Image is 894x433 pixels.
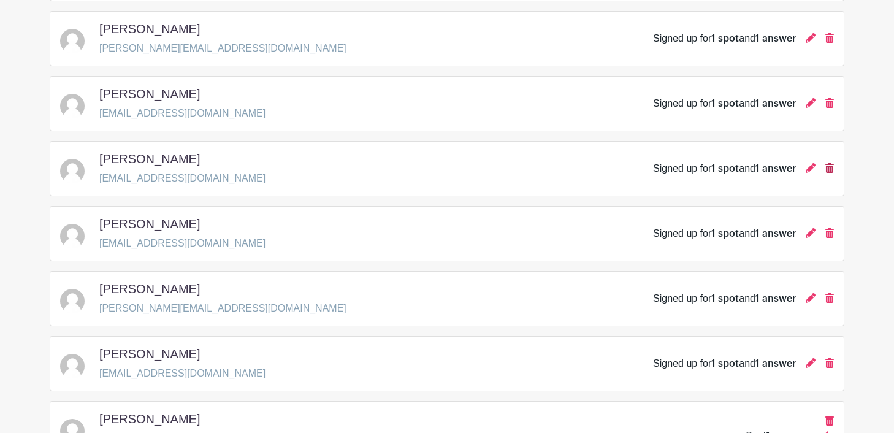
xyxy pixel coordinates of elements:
span: 1 answer [755,359,796,369]
span: 1 spot [711,294,739,304]
span: 1 spot [711,164,739,174]
p: [EMAIL_ADDRESS][DOMAIN_NAME] [99,236,266,251]
div: Signed up for and [653,96,796,111]
h5: [PERSON_NAME] [99,347,200,361]
img: default-ce2991bfa6775e67f084385cd625a349d9dcbb7a52a09fb2fda1e96e2d18dcdb.png [60,289,85,313]
span: 1 spot [711,229,739,239]
span: 1 answer [755,34,796,44]
div: Signed up for and [653,161,796,176]
img: default-ce2991bfa6775e67f084385cd625a349d9dcbb7a52a09fb2fda1e96e2d18dcdb.png [60,159,85,183]
div: Signed up for and [653,226,796,241]
p: [PERSON_NAME][EMAIL_ADDRESS][DOMAIN_NAME] [99,41,346,56]
h5: [PERSON_NAME] [99,412,200,426]
span: 1 answer [755,164,796,174]
span: 1 answer [755,99,796,109]
span: 1 spot [711,99,739,109]
h5: [PERSON_NAME] [99,21,200,36]
p: [EMAIL_ADDRESS][DOMAIN_NAME] [99,171,266,186]
h5: [PERSON_NAME] [99,86,200,101]
img: default-ce2991bfa6775e67f084385cd625a349d9dcbb7a52a09fb2fda1e96e2d18dcdb.png [60,29,85,53]
img: default-ce2991bfa6775e67f084385cd625a349d9dcbb7a52a09fb2fda1e96e2d18dcdb.png [60,354,85,378]
div: Signed up for and [653,31,796,46]
p: [EMAIL_ADDRESS][DOMAIN_NAME] [99,106,266,121]
div: Signed up for and [653,291,796,306]
h5: [PERSON_NAME] [99,282,200,296]
p: [PERSON_NAME][EMAIL_ADDRESS][DOMAIN_NAME] [99,301,346,316]
img: default-ce2991bfa6775e67f084385cd625a349d9dcbb7a52a09fb2fda1e96e2d18dcdb.png [60,94,85,118]
h5: [PERSON_NAME] [99,216,200,231]
div: Signed up for and [653,356,796,371]
span: 1 answer [755,229,796,239]
h5: [PERSON_NAME] [99,151,200,166]
span: 1 spot [711,359,739,369]
img: default-ce2991bfa6775e67f084385cd625a349d9dcbb7a52a09fb2fda1e96e2d18dcdb.png [60,224,85,248]
span: 1 answer [755,294,796,304]
p: [EMAIL_ADDRESS][DOMAIN_NAME] [99,366,266,381]
span: 1 spot [711,34,739,44]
